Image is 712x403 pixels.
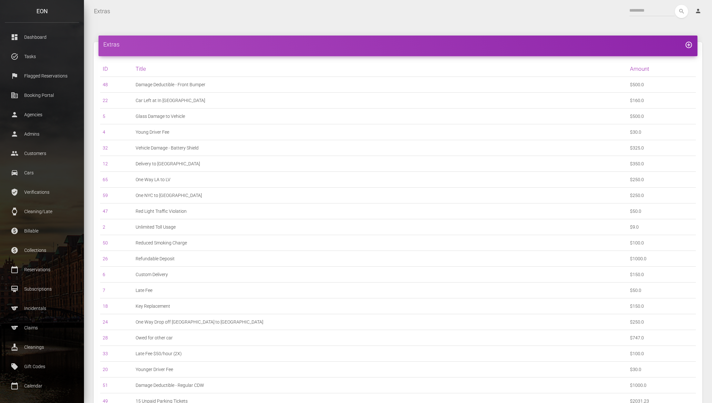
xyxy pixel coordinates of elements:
td: Late Fee [133,283,627,298]
td: $1000.0 [627,251,696,267]
td: $500.0 [627,77,696,93]
a: 5 [103,114,105,119]
td: Young Driver Fee [133,124,627,140]
a: calendar_today Reservations [5,262,79,278]
td: $350.0 [627,156,696,172]
a: 4 [103,129,105,135]
td: Late Fee $50/hour (2X) [133,346,627,362]
p: Claims [10,323,74,333]
td: $9.0 [627,219,696,235]
td: $150.0 [627,267,696,283]
td: One NYC to [GEOGRAPHIC_DATA] [133,188,627,203]
p: Flagged Reservations [10,71,74,81]
a: paid Billable [5,223,79,239]
a: people Customers [5,145,79,161]
td: One Way LA to LV [133,172,627,188]
a: 28 [103,335,108,340]
td: One Way Drop off [GEOGRAPHIC_DATA] to [GEOGRAPHIC_DATA] [133,314,627,330]
td: $50.0 [627,283,696,298]
th: Title [133,61,627,77]
td: $30.0 [627,124,696,140]
p: Admins [10,129,74,139]
td: Unlimited Toll Usage [133,219,627,235]
a: 47 [103,209,108,214]
td: Delivery to [GEOGRAPHIC_DATA] [133,156,627,172]
td: Glass Damage to Vehicle [133,108,627,124]
td: $160.0 [627,93,696,108]
td: Car Left at In [GEOGRAPHIC_DATA] [133,93,627,108]
a: calendar_today Calendar [5,378,79,394]
a: 24 [103,319,108,325]
td: Younger Driver Fee [133,362,627,377]
a: 18 [103,304,108,309]
a: 50 [103,240,108,245]
a: dashboard Dashboard [5,29,79,45]
p: Tasks [10,52,74,61]
p: Agencies [10,110,74,119]
td: $30.0 [627,362,696,377]
td: $747.0 [627,330,696,346]
p: Incidentals [10,304,74,313]
a: Extras [94,3,110,19]
td: $150.0 [627,298,696,314]
a: corporate_fare Booking Portal [5,87,79,103]
td: $1000.0 [627,377,696,393]
a: paid Collections [5,242,79,258]
td: Damage Deductible - Front Bumper [133,77,627,93]
p: Calendar [10,381,74,391]
a: 33 [103,351,108,356]
a: person [690,5,707,18]
a: 6 [103,272,105,277]
a: 20 [103,367,108,372]
a: cleaning_services Cleanings [5,339,79,355]
p: Collections [10,245,74,255]
td: $100.0 [627,346,696,362]
a: sports Incidentals [5,300,79,316]
p: Verifications [10,187,74,197]
a: 48 [103,82,108,87]
a: verified_user Verifications [5,184,79,200]
a: person Agencies [5,107,79,123]
p: Cleaning/Late [10,207,74,216]
td: Owed for other car [133,330,627,346]
button: search [675,5,688,18]
a: sports Claims [5,320,79,336]
td: Custom Delivery [133,267,627,283]
td: $50.0 [627,203,696,219]
td: Key Replacement [133,298,627,314]
a: 2 [103,224,105,230]
a: card_membership Subscriptions [5,281,79,297]
a: watch Cleaning/Late [5,203,79,220]
a: 59 [103,193,108,198]
td: Red Light Traffic Violation [133,203,627,219]
a: person Admins [5,126,79,142]
td: $250.0 [627,188,696,203]
a: 51 [103,383,108,388]
a: drive_eta Cars [5,165,79,181]
td: Reduced Smoking Charge [133,235,627,251]
a: 26 [103,256,108,261]
p: Gift Codes [10,362,74,371]
a: 32 [103,145,108,150]
td: $250.0 [627,314,696,330]
td: Vehicle Damage - Battery Shield [133,140,627,156]
td: $100.0 [627,235,696,251]
p: Customers [10,149,74,158]
a: 22 [103,98,108,103]
td: Refundable Deposit [133,251,627,267]
a: 12 [103,161,108,166]
i: add_circle_outline [685,41,693,49]
a: 65 [103,177,108,182]
a: flag Flagged Reservations [5,68,79,84]
td: $250.0 [627,172,696,188]
p: Cars [10,168,74,178]
p: Reservations [10,265,74,274]
a: 7 [103,288,105,293]
p: Booking Portal [10,90,74,100]
td: Damage Deductible - Regular CDW [133,377,627,393]
th: ID [100,61,133,77]
p: Billable [10,226,74,236]
a: task_alt Tasks [5,48,79,65]
a: add_circle_outline [685,41,693,48]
